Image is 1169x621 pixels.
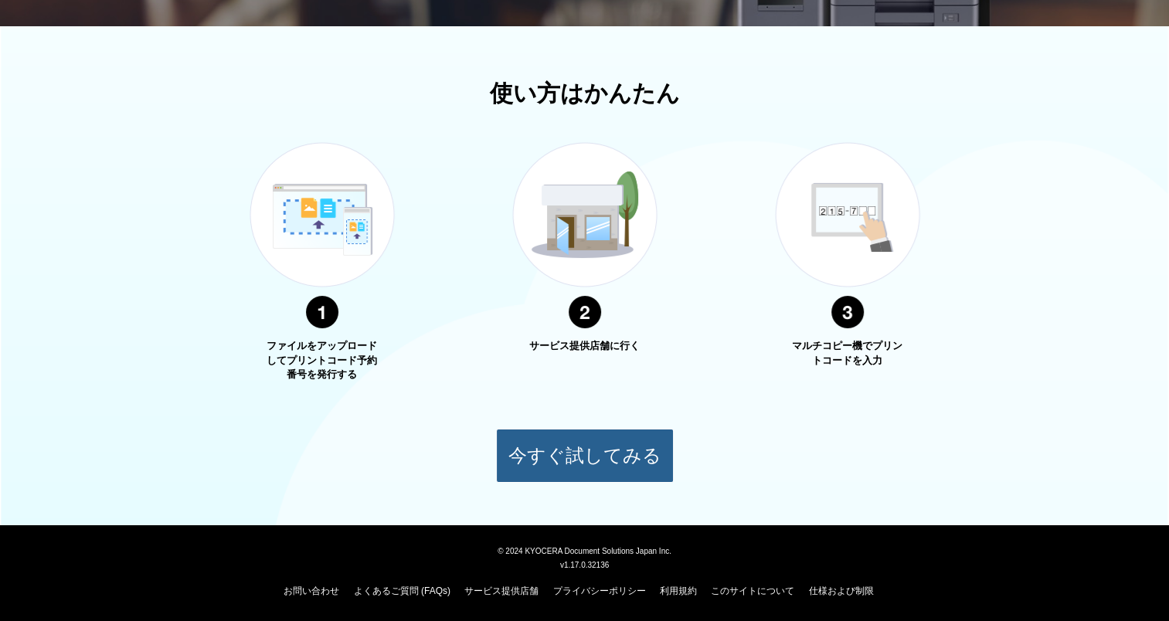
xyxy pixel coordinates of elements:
p: ファイルをアップロードしてプリントコード予約番号を発行する [264,339,380,382]
p: マルチコピー機でプリントコードを入力 [790,339,906,368]
a: プライバシーポリシー [553,585,646,596]
a: お問い合わせ [284,585,339,596]
span: v1.17.0.32136 [560,560,609,569]
a: 利用規約 [660,585,697,596]
a: よくあるご質問 (FAQs) [354,585,450,596]
span: © 2024 KYOCERA Document Solutions Japan Inc. [498,545,671,555]
a: サービス提供店舗 [464,585,539,596]
button: 今すぐ試してみる [496,429,674,483]
a: このサイトについて [711,585,794,596]
a: 仕様および制限 [809,585,874,596]
p: サービス提供店舗に行く [527,339,643,354]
